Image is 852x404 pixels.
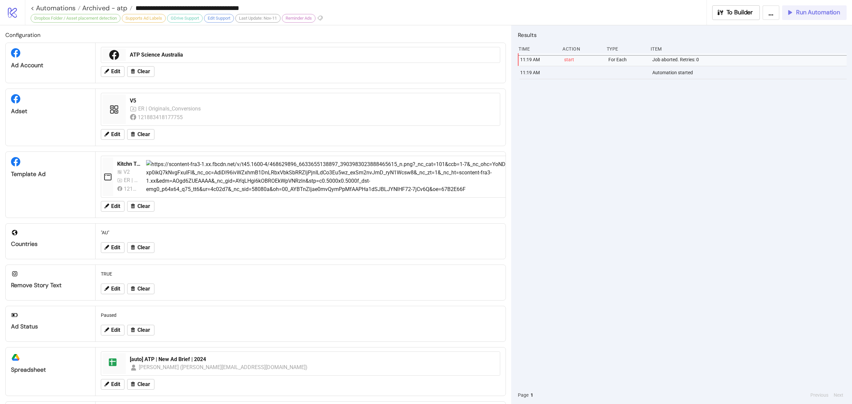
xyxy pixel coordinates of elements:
span: Clear [137,203,150,209]
div: Automation started [652,66,848,79]
div: Reminder Ads [282,14,316,23]
div: GDrive Support [167,14,203,23]
span: Edit [111,203,120,209]
div: Type [606,43,645,55]
span: Run Automation [796,9,840,16]
span: Edit [111,381,120,387]
button: To Builder [712,5,760,20]
img: https://scontent-fra3-1.xx.fbcdn.net/v/t45.1600-4/468629896_6633655138897_3903983023888465615_n.p... [146,160,544,194]
div: Spreadsheet [11,366,90,374]
span: Page [518,391,529,399]
a: < Automations [31,5,81,11]
div: V2 [123,168,133,176]
div: start [563,53,603,66]
button: Edit [101,284,124,294]
div: Edit Support [204,14,234,23]
div: ATP Science Australia [130,51,496,59]
div: ER | Originals_Conversions [138,104,202,113]
div: 121883418177755 [138,113,184,121]
span: Clear [137,381,150,387]
div: Remove Story Text [11,282,90,289]
div: [PERSON_NAME] ([PERSON_NAME][EMAIL_ADDRESS][DOMAIN_NAME]) [139,363,308,371]
button: Edit [101,242,124,253]
div: Ad Status [11,323,90,330]
a: Archived - atp [81,5,132,11]
div: Adset [11,107,90,115]
button: ... [762,5,779,20]
span: Clear [137,286,150,292]
div: Supports Ad Labels [122,14,166,23]
span: Edit [111,327,120,333]
button: Clear [127,325,154,335]
span: Archived - atp [81,4,127,12]
div: TRUE [98,268,503,280]
span: Edit [111,69,120,75]
h2: Configuration [5,31,506,39]
span: Clear [137,131,150,137]
span: To Builder [727,9,753,16]
button: Edit [101,201,124,212]
span: Edit [111,131,120,137]
div: Kitchn Template [117,160,141,168]
div: Job aborted. Retries: 0 [652,53,848,66]
span: Clear [137,327,150,333]
span: Clear [137,245,150,251]
button: Edit [101,379,124,390]
button: Clear [127,379,154,390]
button: Previous [808,391,830,399]
div: Countries [11,240,90,248]
div: [auto] ATP | New Ad Brief | 2024 [130,356,496,363]
button: Edit [101,325,124,335]
div: Dropbox Folder / Asset placement detection [31,14,120,23]
button: Clear [127,284,154,294]
button: Clear [127,242,154,253]
span: Edit [111,286,120,292]
div: 11:19 AM [520,53,559,66]
div: 121883418177755 [124,185,138,193]
button: Edit [101,66,124,77]
span: Edit [111,245,120,251]
div: Last Update: Nov-11 [235,14,281,23]
div: Paused [98,309,503,321]
div: V5 [130,97,496,104]
h2: Results [518,31,847,39]
div: "AU" [98,226,503,239]
button: Run Automation [782,5,847,20]
div: Template Ad [11,170,90,178]
button: 1 [529,391,535,399]
button: Edit [101,129,124,140]
div: ER | Originals_Conversions [124,176,138,184]
span: Clear [137,69,150,75]
div: Item [650,43,847,55]
button: Clear [127,201,154,212]
div: Time [518,43,557,55]
div: 11:19 AM [520,66,559,79]
button: Next [832,391,845,399]
div: For Each [608,53,647,66]
button: Clear [127,66,154,77]
button: Clear [127,129,154,140]
div: Action [562,43,601,55]
div: Ad Account [11,62,90,69]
